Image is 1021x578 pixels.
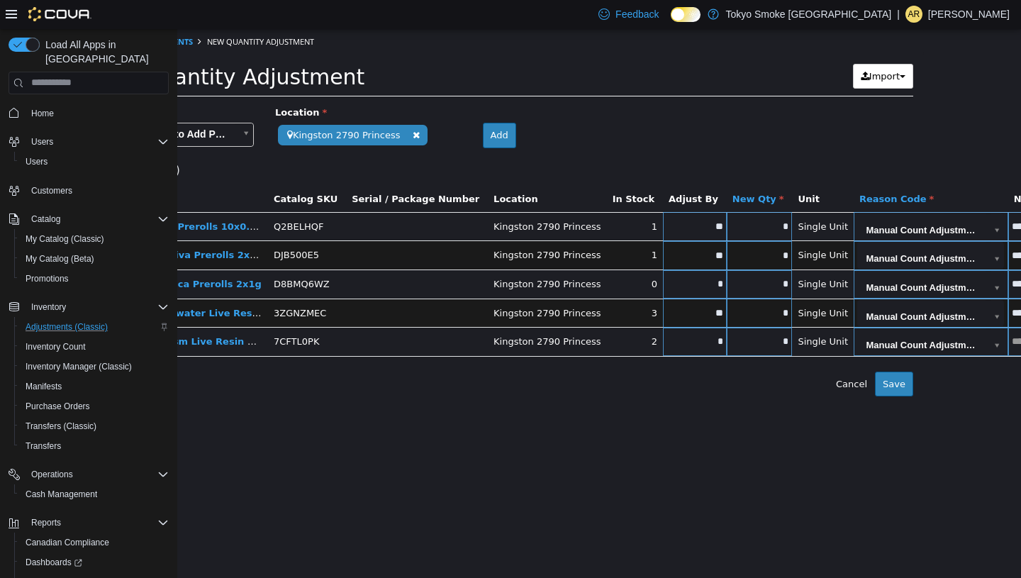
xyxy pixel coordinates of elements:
span: Home [26,104,169,122]
div: Angela Rowlands [905,6,922,23]
span: Customers [31,185,72,196]
button: Adjustments (Classic) [14,317,174,337]
span: Users [31,136,53,148]
a: Transfers (Classic) [20,418,102,435]
td: 3 [430,269,486,299]
button: Serial / Package Number [174,163,305,177]
button: Customers [3,180,174,201]
a: Users [20,153,53,170]
span: Users [26,156,48,167]
p: | [897,6,900,23]
span: Home [31,108,54,119]
button: Promotions [14,269,174,289]
button: Cash Management [14,484,174,504]
span: Load All Apps in [GEOGRAPHIC_DATA] [40,38,169,66]
span: Single Unit [620,192,671,203]
span: Adjustments (Classic) [20,318,169,335]
td: 1 [430,212,486,241]
button: My Catalog (Beta) [14,249,174,269]
span: Kingston 2790 Princess [316,250,424,260]
a: Home [26,105,60,122]
span: Single Unit [620,307,671,318]
span: Promotions [26,273,69,284]
span: Customers [26,182,169,199]
a: Inventory Count [20,338,91,355]
a: Dashboards [20,554,88,571]
span: Catalog [31,213,60,225]
button: Purchase Orders [14,396,174,416]
span: New Quantity Adjustment [30,7,137,18]
a: Manifests [20,378,67,395]
button: Users [14,152,174,172]
span: Transfers [26,440,61,452]
span: Manual Count Adjustments [680,271,808,299]
a: Manual Count Adjustments [680,299,827,326]
button: Transfers [14,436,174,456]
span: Single Unit [620,221,671,231]
span: Inventory Count [26,341,86,352]
p: Tokyo Smoke [GEOGRAPHIC_DATA] [726,6,892,23]
a: Manual Count Adjustments [680,184,827,211]
a: My Catalog (Beta) [20,250,100,267]
span: Promotions [20,270,169,287]
span: My Catalog (Classic) [20,230,169,248]
button: Catalog [26,211,66,228]
span: Manual Count Adjustments [680,299,808,328]
span: Users [26,133,169,150]
span: Canadian Compliance [26,537,109,548]
button: Operations [26,466,79,483]
span: Canadian Compliance [20,534,169,551]
span: Manual Count Adjustments [680,242,808,270]
span: Adjustments (Classic) [26,321,108,333]
span: Users [20,153,169,170]
span: Kingston 2790 Princess [101,96,251,116]
span: Reports [26,514,169,531]
span: Dashboards [26,557,82,568]
button: Catalog [3,209,174,229]
button: Unit [620,163,645,177]
span: Cash Management [26,489,97,500]
span: Manual Count Adjustments [680,213,808,241]
button: Add [306,94,339,119]
span: Inventory Manager (Classic) [20,358,169,375]
span: Single Unit [620,279,671,289]
span: Purchase Orders [20,398,169,415]
button: Import [676,35,736,60]
img: Cova [28,7,91,21]
span: Inventory Manager (Classic) [26,361,132,372]
span: AR [908,6,920,23]
button: Notes [837,163,869,177]
td: 0 [430,241,486,270]
a: Promotions [20,270,74,287]
button: Cancel [651,343,698,368]
a: Inventory Manager (Classic) [20,358,138,375]
a: Manual Count Adjustments [680,271,827,298]
td: D8BMQ6WZ [91,241,169,270]
td: 7CFTL0PK [91,299,169,328]
span: My Catalog (Classic) [26,233,104,245]
button: Canadian Compliance [14,533,174,552]
span: Reports [31,517,61,528]
button: Catalog SKU [96,163,163,177]
a: Transfers [20,438,67,455]
button: My Catalog (Classic) [14,229,174,249]
span: Manual Count Adjustments [680,184,808,213]
button: Location [316,163,363,177]
span: Manifests [20,378,169,395]
span: Import [692,42,722,52]
button: Users [3,132,174,152]
span: Operations [26,466,169,483]
span: Feedback [615,7,659,21]
p: [PERSON_NAME] [928,6,1010,23]
td: DJB500E5 [91,212,169,241]
span: Kingston 2790 Princess [316,221,424,231]
button: Save [698,343,736,368]
td: 3ZGNZMEC [91,269,169,299]
a: Canadian Compliance [20,534,115,551]
a: Customers [26,182,78,199]
span: Inventory [31,301,66,313]
span: Dashboards [20,554,169,571]
button: Reports [3,513,174,533]
button: Home [3,103,174,123]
